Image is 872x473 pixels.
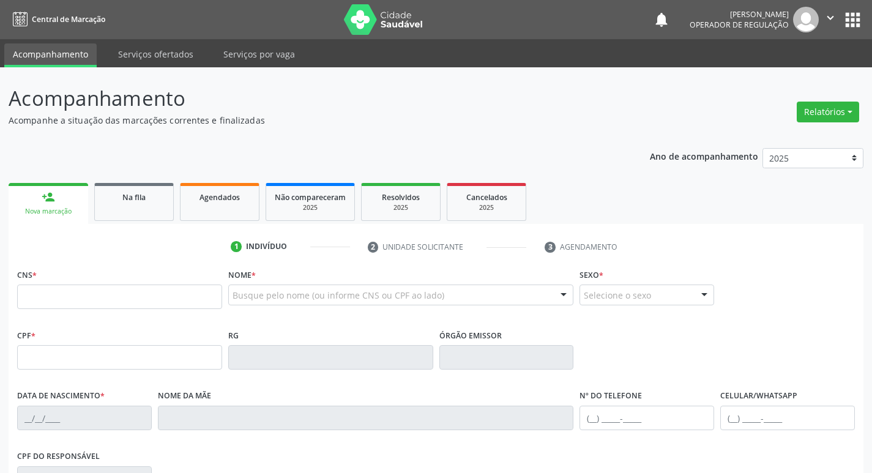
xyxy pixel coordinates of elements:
label: Celular/WhatsApp [720,387,797,406]
label: Nome da mãe [158,387,211,406]
i:  [824,11,837,24]
div: person_add [42,190,55,204]
label: CPF do responsável [17,447,100,466]
input: (__) _____-_____ [579,406,714,430]
label: CPF [17,326,35,345]
span: Cancelados [466,192,507,203]
span: Busque pelo nome (ou informe CNS ou CPF ao lado) [233,289,444,302]
label: Data de nascimento [17,387,105,406]
span: Resolvidos [382,192,420,203]
label: Nome [228,266,256,285]
div: Nova marcação [17,207,80,216]
span: Agendados [199,192,240,203]
button:  [819,7,842,32]
img: img [793,7,819,32]
div: 2025 [456,203,517,212]
a: Central de Marcação [9,9,105,29]
button: notifications [653,11,670,28]
p: Acompanhe a situação das marcações correntes e finalizadas [9,114,607,127]
a: Serviços ofertados [110,43,202,65]
span: Na fila [122,192,146,203]
div: [PERSON_NAME] [690,9,789,20]
span: Selecione o sexo [584,289,651,302]
input: __/__/____ [17,406,152,430]
button: Relatórios [797,102,859,122]
div: Indivíduo [246,241,287,252]
input: (__) _____-_____ [720,406,855,430]
label: RG [228,326,239,345]
div: 1 [231,241,242,252]
a: Serviços por vaga [215,43,304,65]
label: Nº do Telefone [579,387,642,406]
span: Não compareceram [275,192,346,203]
span: Operador de regulação [690,20,789,30]
p: Ano de acompanhamento [650,148,758,163]
label: Sexo [579,266,603,285]
label: Órgão emissor [439,326,502,345]
span: Central de Marcação [32,14,105,24]
p: Acompanhamento [9,83,607,114]
label: CNS [17,266,37,285]
a: Acompanhamento [4,43,97,67]
button: apps [842,9,863,31]
div: 2025 [370,203,431,212]
div: 2025 [275,203,346,212]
